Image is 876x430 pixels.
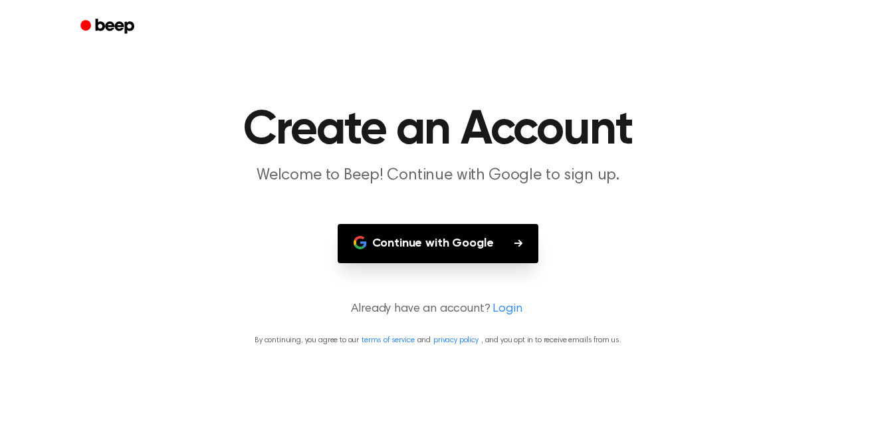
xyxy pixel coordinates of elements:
[16,300,860,318] p: Already have an account?
[362,336,414,344] a: terms of service
[338,224,539,263] button: Continue with Google
[98,106,778,154] h1: Create an Account
[493,300,522,318] a: Login
[16,334,860,346] p: By continuing, you agree to our and , and you opt in to receive emails from us.
[183,165,693,187] p: Welcome to Beep! Continue with Google to sign up.
[71,14,146,40] a: Beep
[433,336,479,344] a: privacy policy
